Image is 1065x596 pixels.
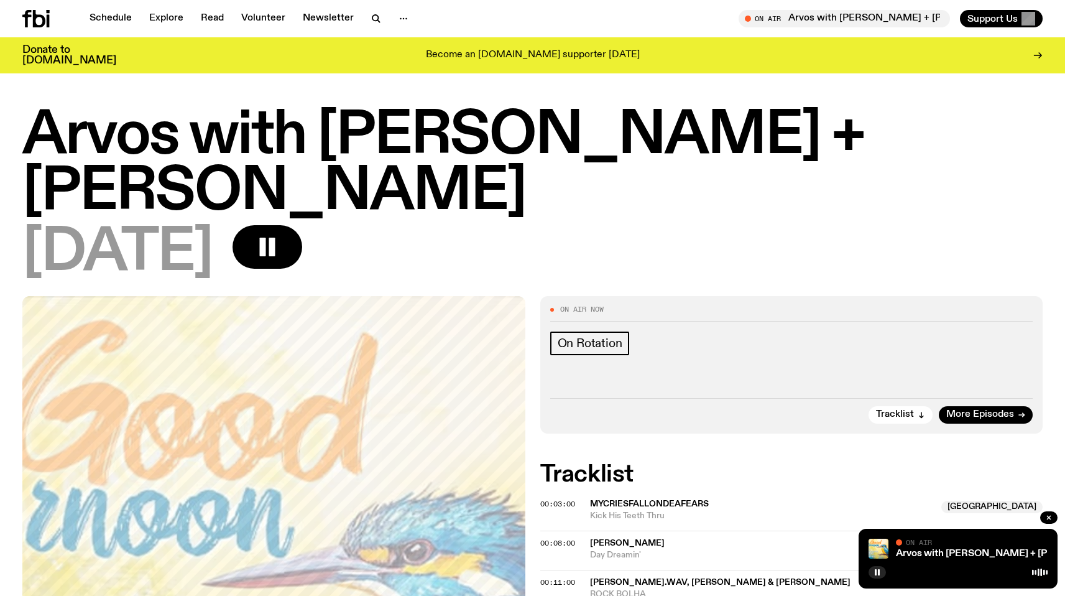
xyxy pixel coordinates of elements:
h2: Tracklist [540,463,1043,486]
span: Tracklist [876,410,914,419]
span: 00:03:00 [540,499,575,509]
span: 00:08:00 [540,538,575,548]
span: Kick His Teeth Thru [590,510,934,522]
span: Day Dreamin' [590,549,934,561]
a: On Rotation [550,332,630,355]
h3: Donate to [DOMAIN_NAME] [22,45,116,66]
button: On AirArvos with [PERSON_NAME] + [PERSON_NAME] [739,10,950,27]
a: Schedule [82,10,139,27]
a: Volunteer [234,10,293,27]
a: Newsletter [295,10,361,27]
span: More Episodes [946,410,1014,419]
span: On Air Now [560,306,604,313]
span: [PERSON_NAME] [590,539,665,547]
span: On Air [906,538,932,546]
h1: Arvos with [PERSON_NAME] + [PERSON_NAME] [22,108,1043,220]
span: [PERSON_NAME].wav, [PERSON_NAME] & [PERSON_NAME] [590,578,851,587]
span: Support Us [967,13,1018,24]
button: Support Us [960,10,1043,27]
a: More Episodes [939,406,1033,424]
span: mycriesfallondeafears [590,500,709,508]
a: Explore [142,10,191,27]
span: [DATE] [22,225,213,281]
span: 00:11:00 [540,577,575,587]
span: [GEOGRAPHIC_DATA] [941,501,1043,513]
p: Become an [DOMAIN_NAME] supporter [DATE] [426,50,640,61]
button: Tracklist [869,406,933,424]
a: Read [193,10,231,27]
span: On Rotation [558,337,622,350]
